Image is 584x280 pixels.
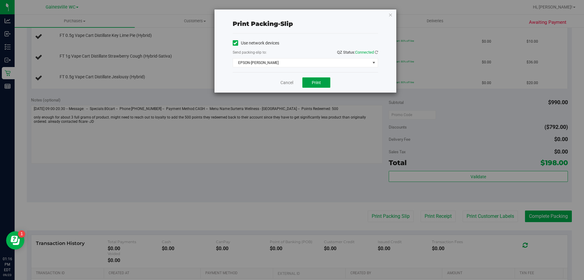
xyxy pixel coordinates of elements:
[233,58,370,67] span: EPSON-[PERSON_NAME]
[355,50,374,55] span: Connected
[370,58,377,67] span: select
[233,20,293,27] span: Print packing-slip
[18,230,25,238] iframe: Resource center unread badge
[233,40,279,46] label: Use network devices
[302,77,330,88] button: Print
[6,231,24,250] iframe: Resource center
[233,50,267,55] label: Send packing-slip to:
[337,50,378,55] span: QZ Status:
[312,80,321,85] span: Print
[280,80,293,86] a: Cancel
